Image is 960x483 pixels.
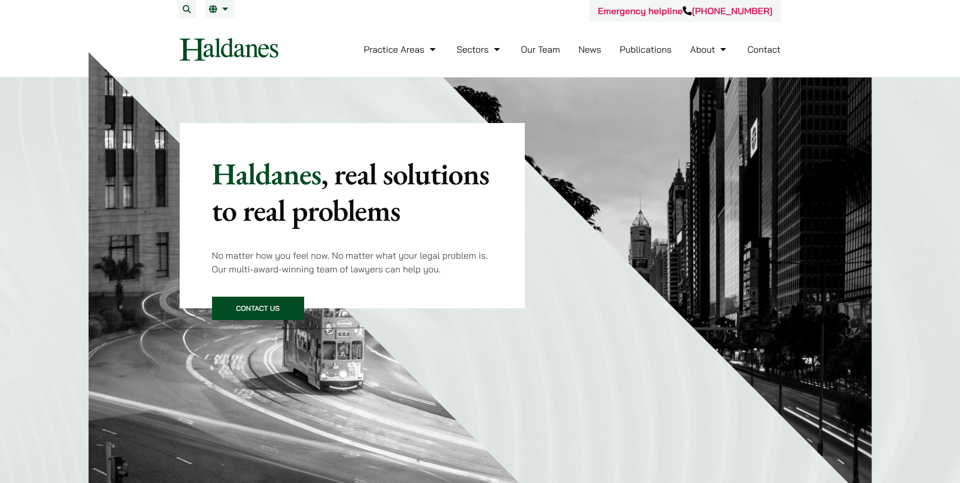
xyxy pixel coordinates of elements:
[212,249,493,276] p: No matter how you feel now. No matter what your legal problem is. Our multi-award-winning team of...
[212,155,493,228] p: Haldanes
[578,44,601,55] a: News
[690,44,729,55] a: About
[456,44,502,55] a: Sectors
[747,44,781,55] a: Contact
[212,154,489,230] mark: , real solutions to real problems
[364,44,438,55] a: Practice Areas
[598,5,772,17] a: Emergency helpline[PHONE_NUMBER]
[180,38,278,61] img: Logo of Haldanes
[620,44,672,55] a: Publications
[521,44,560,55] a: Our Team
[209,5,231,13] a: EN
[212,297,304,320] a: Contact Us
